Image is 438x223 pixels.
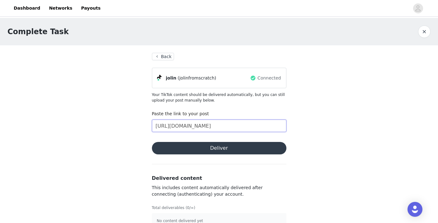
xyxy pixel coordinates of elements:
[152,111,209,116] label: Paste the link to your post
[45,1,76,15] a: Networks
[152,185,263,197] span: This includes content automatically delivered after connecting (authenticating) your account.
[415,3,421,13] div: avatar
[166,75,177,81] span: jolin
[152,92,286,103] p: Your TikTok content should be delivered automatically, but you can still upload your post manuall...
[152,205,286,211] p: Total deliverables (0/∞)
[10,1,44,15] a: Dashboard
[407,202,422,217] div: Open Intercom Messenger
[7,26,69,37] h1: Complete Task
[152,175,286,182] h3: Delivered content
[152,142,286,154] button: Deliver
[152,53,174,60] button: Back
[152,120,286,132] input: Paste the link to your content here
[77,1,104,15] a: Payouts
[257,75,281,81] span: Connected
[177,75,216,81] span: (jolinfromscratch)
